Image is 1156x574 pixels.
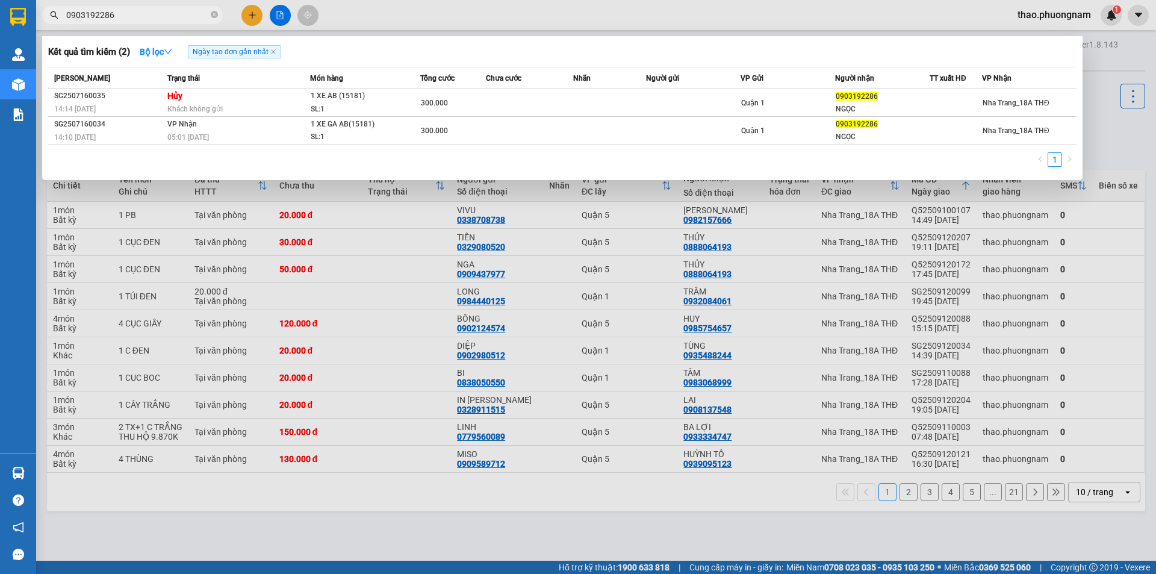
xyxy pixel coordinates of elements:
span: [PERSON_NAME] [54,74,110,83]
img: warehouse-icon [12,78,25,91]
span: search [50,11,58,19]
span: 14:14 [DATE] [54,105,96,113]
a: 1 [1048,153,1061,166]
span: Ngày tạo đơn gần nhất [188,45,281,58]
strong: Bộ lọc [140,47,172,57]
div: NGỌC [836,131,929,143]
span: close-circle [211,11,218,18]
span: VP Nhận [167,120,197,128]
span: 300.000 [421,126,448,135]
img: warehouse-icon [12,48,25,61]
span: 300.000 [421,99,448,107]
h3: Kết quả tìm kiếm ( 2 ) [48,46,130,58]
div: SG2507160035 [54,90,164,102]
span: notification [13,522,24,533]
span: Món hàng [310,74,343,83]
span: Chưa cước [486,74,521,83]
div: SG2507160034 [54,118,164,131]
span: VP Nhận [982,74,1011,83]
strong: Hủy [167,91,182,101]
span: Quận 1 [741,126,765,135]
span: Người nhận [835,74,874,83]
span: Khách không gửi [167,105,223,113]
div: SL: 1 [311,103,401,116]
span: close-circle [211,10,218,21]
span: 05:01 [DATE] [167,133,209,142]
li: Next Page [1062,152,1077,167]
div: SL: 1 [311,131,401,144]
span: right [1066,155,1073,163]
li: 1 [1048,152,1062,167]
button: Bộ lọcdown [130,42,182,61]
span: VP Gửi [741,74,763,83]
span: 14:10 [DATE] [54,133,96,142]
span: TT xuất HĐ [930,74,966,83]
span: question-circle [13,494,24,506]
span: Quận 1 [741,99,765,107]
div: NGỌC [836,103,929,116]
span: close [270,49,276,55]
span: Người gửi [646,74,679,83]
span: Trạng thái [167,74,200,83]
li: Previous Page [1033,152,1048,167]
input: Tìm tên, số ĐT hoặc mã đơn [66,8,208,22]
span: down [164,48,172,56]
img: warehouse-icon [12,467,25,479]
button: left [1033,152,1048,167]
span: Tổng cước [420,74,455,83]
span: Nha Trang_18A THĐ [983,99,1049,107]
img: logo-vxr [10,8,26,26]
span: 0903192286 [836,120,878,128]
div: 1 XE AB (15181) [311,90,401,103]
span: Nha Trang_18A THĐ [983,126,1049,135]
div: 1 XE GA AB(15181) [311,118,401,131]
span: message [13,549,24,560]
span: Nhãn [573,74,591,83]
button: right [1062,152,1077,167]
span: left [1037,155,1044,163]
span: 0903192286 [836,92,878,101]
img: solution-icon [12,108,25,121]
